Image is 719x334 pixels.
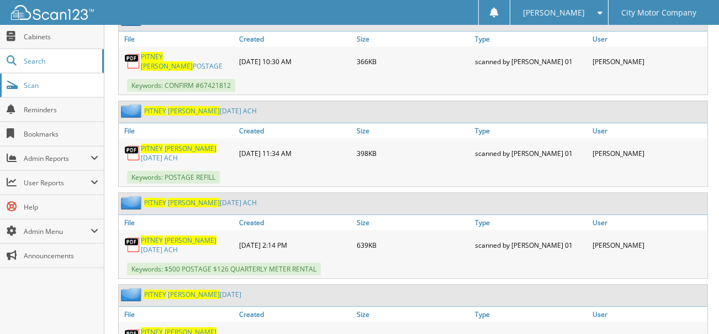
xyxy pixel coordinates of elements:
a: Size [354,123,472,138]
img: folder2.png [121,288,144,301]
a: User [590,307,707,322]
a: Type [472,123,590,138]
a: PITNEY [PERSON_NAME][DATE] ACH [141,144,234,163]
span: PITNEY [141,144,163,153]
img: folder2.png [121,196,144,210]
a: Created [236,215,354,230]
span: Scan [24,81,98,90]
a: PITNEY [PERSON_NAME]POSTAGE [141,52,234,71]
img: PDF.png [124,53,141,70]
span: Bookmarks [24,129,98,139]
a: User [590,32,707,46]
span: Announcements [24,251,98,260]
span: PITNEY [144,106,166,116]
span: PITNEY [141,236,163,245]
a: PITNEY [PERSON_NAME][DATE] ACH [144,198,257,207]
span: [PERSON_NAME] [168,106,220,116]
a: Created [236,123,354,138]
a: File [119,123,236,138]
img: PDF.png [124,237,141,253]
div: 366KB [354,49,472,74]
a: PITNEY [PERSON_NAME][DATE] ACH [141,236,234,254]
div: [DATE] 10:30 AM [236,49,354,74]
div: scanned by [PERSON_NAME] 01 [472,49,590,74]
div: [PERSON_NAME] [590,49,707,74]
a: File [119,32,236,46]
span: Help [24,202,98,212]
a: Type [472,215,590,230]
span: [PERSON_NAME] [141,61,193,71]
span: [PERSON_NAME] [523,9,585,16]
span: User Reports [24,178,91,187]
div: [DATE] 2:14 PM [236,233,354,257]
div: scanned by [PERSON_NAME] 01 [472,141,590,165]
span: [PERSON_NAME] [165,144,216,153]
div: 398KB [354,141,472,165]
span: Admin Menu [24,227,91,236]
a: User [590,215,707,230]
span: [PERSON_NAME] [168,198,220,207]
img: scan123-logo-white.svg [11,5,94,20]
img: folder2.png [121,104,144,118]
div: scanned by [PERSON_NAME] 01 [472,233,590,257]
div: [DATE] 11:34 AM [236,141,354,165]
a: Type [472,32,590,46]
a: Type [472,307,590,322]
span: [PERSON_NAME] [168,290,220,299]
span: Keywords: $500 POSTAGE $126 QUARTERLY METER RENTAL [127,263,321,275]
span: PITNEY [144,198,166,207]
a: User [590,123,707,138]
a: Size [354,215,472,230]
a: Created [236,307,354,322]
iframe: Chat Widget [664,281,719,334]
a: PITNEY [PERSON_NAME][DATE] ACH [144,106,257,116]
a: File [119,215,236,230]
div: [PERSON_NAME] [590,141,707,165]
span: Admin Reports [24,154,91,163]
span: Keywords: CONFIRM #67421812 [127,79,235,92]
a: PITNEY [PERSON_NAME][DATE] [144,290,241,299]
span: [PERSON_NAME] [165,236,216,245]
div: 639KB [354,233,472,257]
span: Search [24,56,97,66]
div: [PERSON_NAME] [590,233,707,257]
a: File [119,307,236,322]
span: Keywords: POSTAGE REFILL [127,171,220,184]
span: PITNEY [144,290,166,299]
a: Created [236,32,354,46]
img: PDF.png [124,145,141,161]
a: Size [354,32,472,46]
span: Cabinets [24,32,98,41]
span: PITNEY [141,52,163,61]
span: Reminders [24,105,98,114]
a: Size [354,307,472,322]
span: City Motor Company [621,9,696,16]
